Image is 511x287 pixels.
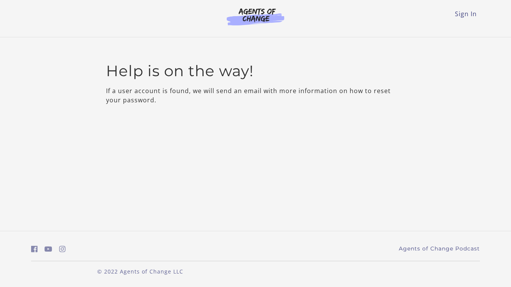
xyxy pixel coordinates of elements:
h2: Help is on the way! [106,62,405,80]
img: Agents of Change Logo [219,8,292,25]
p: If a user account is found, we will send an email with more information on how to reset your pass... [106,86,405,105]
i: https://www.instagram.com/agentsofchangeprep/ (Open in a new window) [59,245,66,253]
a: https://www.facebook.com/groups/aswbtestprep (Open in a new window) [31,244,38,255]
p: © 2022 Agents of Change LLC [31,267,249,275]
i: https://www.facebook.com/groups/aswbtestprep (Open in a new window) [31,245,38,253]
a: Sign In [455,10,477,18]
i: https://www.youtube.com/c/AgentsofChangeTestPrepbyMeaganMitchell (Open in a new window) [45,245,52,253]
a: https://www.instagram.com/agentsofchangeprep/ (Open in a new window) [59,244,66,255]
a: Agents of Change Podcast [399,245,480,253]
a: https://www.youtube.com/c/AgentsofChangeTestPrepbyMeaganMitchell (Open in a new window) [45,244,52,255]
